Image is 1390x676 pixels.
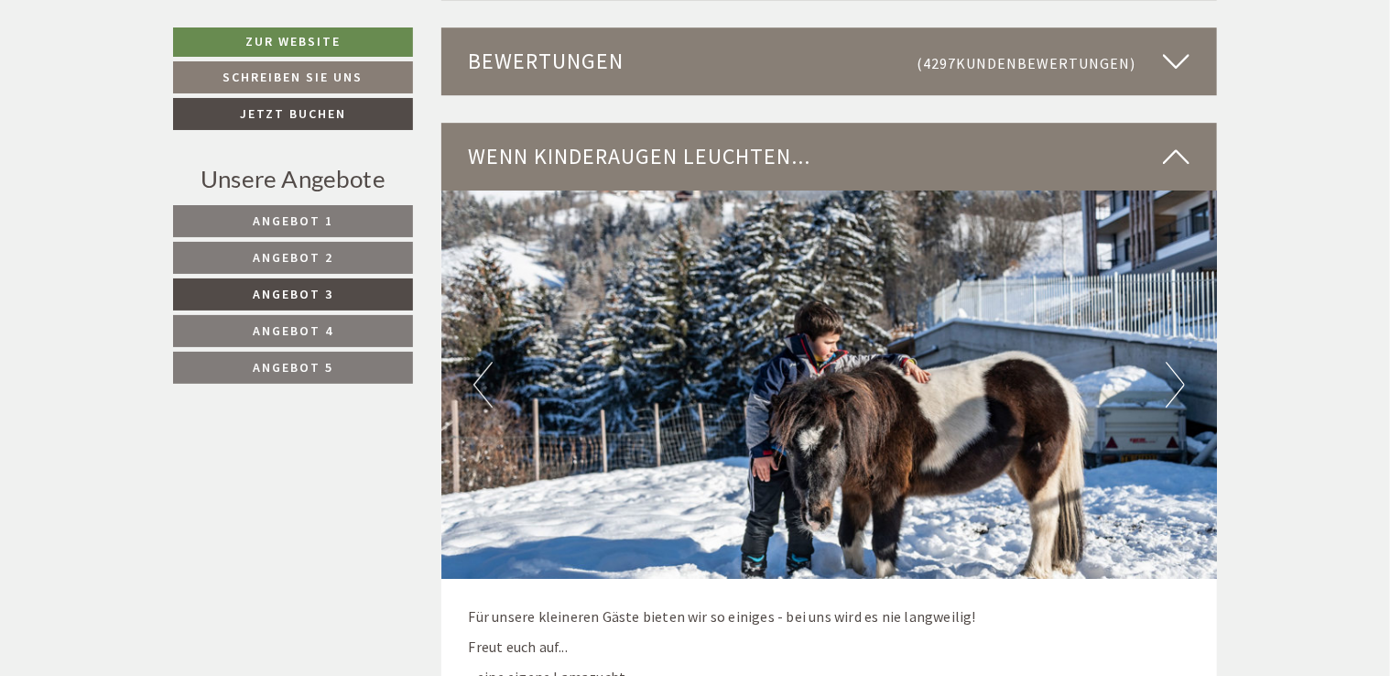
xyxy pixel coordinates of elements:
[612,483,722,515] button: Senden
[253,286,333,302] span: Angebot 3
[253,359,333,376] span: Angebot 5
[253,322,333,339] span: Angebot 4
[28,90,290,103] small: 11:26
[253,213,333,229] span: Angebot 1
[173,98,413,130] a: Jetzt buchen
[441,27,1218,95] div: Bewertungen
[441,123,1218,191] div: Wenn Kinderaugen leuchten...
[173,61,413,93] a: Schreiben Sie uns
[473,362,493,408] button: Previous
[28,54,290,69] div: [GEOGRAPHIC_DATA]
[321,15,399,46] div: Freitag
[917,54,1135,72] small: (4297 )
[253,249,333,266] span: Angebot 2
[469,606,1190,627] p: Für unsere kleineren Gäste bieten wir so einiges - bei uns wird es nie langweilig!
[469,637,1190,658] p: Freut euch auf...
[173,162,413,196] div: Unsere Angebote
[1166,362,1185,408] button: Next
[173,27,413,57] a: Zur Website
[15,50,299,106] div: Guten Tag, wie können wir Ihnen helfen?
[956,54,1130,72] span: Kundenbewertungen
